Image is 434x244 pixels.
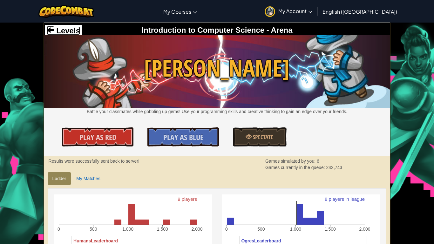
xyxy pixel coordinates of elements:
a: My Matches [71,172,105,185]
img: avatar [265,6,275,17]
a: Spectate [233,127,286,146]
text: 2,000 [191,227,202,232]
span: Leaderboard [254,238,281,243]
span: English ([GEOGRAPHIC_DATA]) [322,8,397,15]
text: 8 players in league [325,196,365,202]
span: Ogres [241,238,254,243]
span: My Account [278,8,312,14]
a: English ([GEOGRAPHIC_DATA]) [319,3,400,20]
text: 500 [257,227,265,232]
text: 1,000 [290,227,301,232]
span: Games simulated by you: [265,159,317,164]
span: Spectate [252,133,273,141]
a: My Courses [160,3,200,20]
span: Play As Red [79,132,116,142]
span: Introduction to Computer Science [141,26,264,34]
span: Games currently in the queue: [265,165,326,170]
span: 242,743 [326,165,342,170]
a: Levels [47,26,80,35]
text: 9 players [178,196,197,202]
span: Play As Blue [163,132,203,142]
text: 1,500 [325,227,336,232]
span: Levels [54,26,80,35]
span: My Courses [163,8,191,15]
span: [PERSON_NAME] [44,52,390,85]
text: 500 [90,227,97,232]
text: 1,000 [122,227,133,232]
span: 6 [317,159,319,164]
img: Wakka Maul [44,35,390,108]
span: Leaderboard [91,238,118,243]
span: Humans [73,238,91,243]
text: 0 [58,227,60,232]
text: 0 [225,227,228,232]
img: CodeCombat logo [38,5,94,18]
strong: Results were successfully sent back to server! [49,159,139,164]
span: - Arena [264,26,292,34]
a: Ladder [48,172,71,185]
text: 2,000 [359,227,370,232]
a: My Account [261,1,315,21]
text: 1,500 [157,227,168,232]
p: Battle your classmates while gobbling up gems! Use your programming skills and creative thinking ... [44,108,390,115]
